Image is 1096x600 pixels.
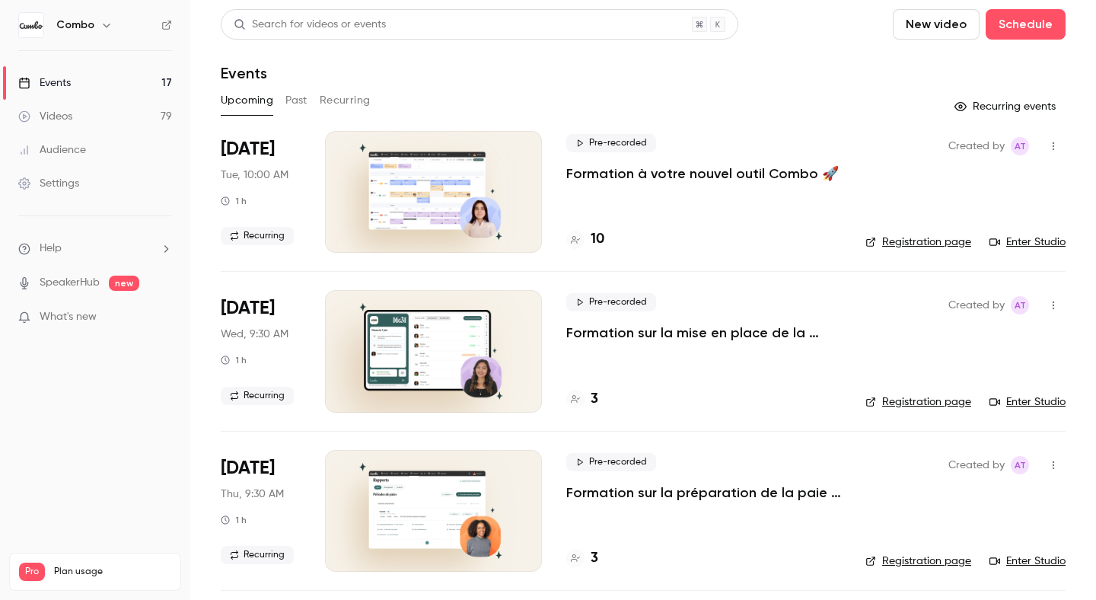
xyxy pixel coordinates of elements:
iframe: Noticeable Trigger [154,311,172,324]
li: help-dropdown-opener [18,241,172,257]
h4: 10 [591,229,604,250]
span: Pre-recorded [566,453,656,471]
img: Combo [19,13,43,37]
a: Registration page [865,554,971,569]
a: Enter Studio [989,394,1066,410]
div: 1 h [221,514,247,526]
div: Sep 24 Wed, 9:30 AM (Europe/Paris) [221,290,301,412]
button: New video [893,9,980,40]
div: Audience [18,142,86,158]
a: 10 [566,229,604,250]
button: Recurring [320,88,371,113]
span: [DATE] [221,137,275,161]
a: Enter Studio [989,235,1066,250]
a: Registration page [865,235,971,250]
span: Pre-recorded [566,134,656,152]
span: AT [1015,456,1026,474]
a: Formation sur la préparation de la paie avec Combo 🧾 [566,484,841,502]
div: Events [18,75,71,91]
span: Wed, 9:30 AM [221,327,288,342]
div: 1 h [221,195,247,207]
span: Recurring [221,546,294,564]
button: Schedule [986,9,1066,40]
span: Created by [948,456,1005,474]
span: [DATE] [221,296,275,321]
h6: Combo [56,18,94,33]
span: Created by [948,137,1005,155]
div: Sep 25 Thu, 9:30 AM (Europe/Paris) [221,450,301,572]
span: What's new [40,309,97,325]
span: [DATE] [221,456,275,480]
a: SpeakerHub [40,275,100,291]
a: Formation à votre nouvel outil Combo 🚀 [566,164,839,183]
a: 3 [566,389,598,410]
div: Search for videos or events [234,17,386,33]
span: Plan usage [54,566,171,578]
span: Help [40,241,62,257]
a: Registration page [865,394,971,410]
div: Videos [18,109,72,124]
span: Recurring [221,387,294,405]
span: Recurring [221,227,294,245]
h4: 3 [591,389,598,410]
span: Pro [19,563,45,581]
div: Settings [18,176,79,191]
button: Upcoming [221,88,273,113]
span: Amandine Test [1011,137,1029,155]
span: Thu, 9:30 AM [221,487,284,502]
span: Amandine Test [1011,296,1029,314]
div: Sep 23 Tue, 10:00 AM (Europe/Paris) [221,131,301,253]
button: Past [285,88,307,113]
span: Tue, 10:00 AM [221,168,288,183]
a: 3 [566,548,598,569]
span: Pre-recorded [566,293,656,311]
h4: 3 [591,548,598,569]
span: Amandine Test [1011,456,1029,474]
h1: Events [221,64,267,82]
span: Created by [948,296,1005,314]
span: AT [1015,296,1026,314]
span: new [109,276,139,291]
span: AT [1015,137,1026,155]
a: Enter Studio [989,554,1066,569]
button: Recurring events [948,94,1066,119]
div: 1 h [221,354,247,366]
a: Formation sur la mise en place de la Pointeuse Combo 🚦 [566,324,841,342]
